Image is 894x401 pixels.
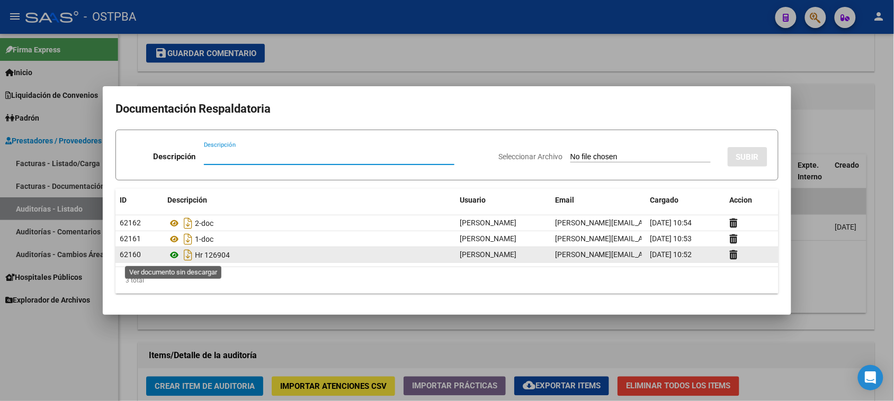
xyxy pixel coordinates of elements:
[455,189,551,212] datatable-header-cell: Usuario
[120,218,141,227] span: 62162
[736,152,759,162] span: SUBIR
[858,365,883,390] div: Open Intercom Messenger
[181,231,195,248] i: Descargar documento
[460,234,516,243] span: [PERSON_NAME]
[115,99,779,119] h2: Documentación Respaldatoria
[460,196,486,204] span: Usuario
[650,196,679,204] span: Cargado
[730,196,753,204] span: Accion
[460,218,516,227] span: [PERSON_NAME]
[167,231,451,248] div: 1-doc
[646,189,726,212] datatable-header-cell: Cargado
[728,147,767,167] button: SUBIR
[153,151,195,163] p: Descripción
[181,215,195,232] i: Descargar documento
[498,152,562,161] span: Seleccionar Archivo
[460,250,516,259] span: [PERSON_NAME]
[115,267,779,294] div: 3 total
[650,218,692,227] span: [DATE] 10:54
[181,247,195,263] i: Descargar documento
[120,234,141,243] span: 62161
[167,196,207,204] span: Descripción
[120,250,141,259] span: 62160
[167,247,451,263] div: Hr 126904
[120,196,127,204] span: ID
[555,218,786,227] span: [PERSON_NAME][EMAIL_ADDRESS][PERSON_NAME][DOMAIN_NAME]
[650,250,692,259] span: [DATE] 10:52
[555,250,786,259] span: [PERSON_NAME][EMAIL_ADDRESS][PERSON_NAME][DOMAIN_NAME]
[650,234,692,243] span: [DATE] 10:53
[726,189,779,212] datatable-header-cell: Accion
[115,189,163,212] datatable-header-cell: ID
[551,189,646,212] datatable-header-cell: Email
[167,215,451,232] div: 2-doc
[163,189,455,212] datatable-header-cell: Descripción
[555,234,786,243] span: [PERSON_NAME][EMAIL_ADDRESS][PERSON_NAME][DOMAIN_NAME]
[555,196,574,204] span: Email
